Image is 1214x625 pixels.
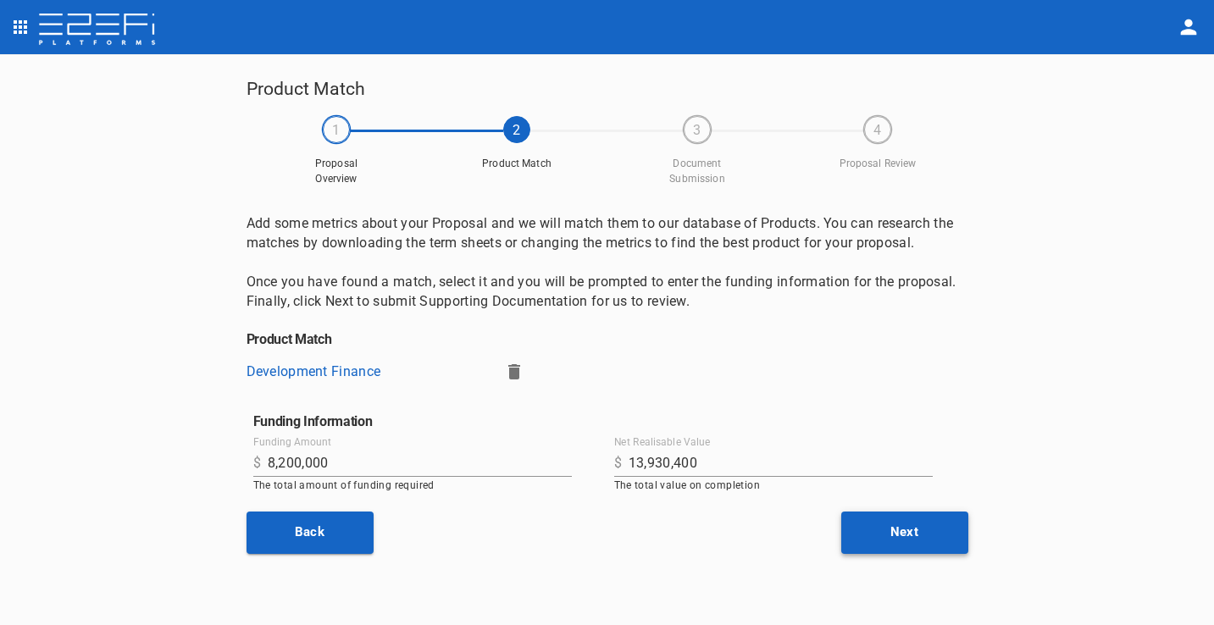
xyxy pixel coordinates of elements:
p: $ [253,453,261,473]
button: Back [247,512,374,554]
p: $ [614,453,622,473]
p: The total amount of funding required [253,479,572,491]
span: Document Submission [655,157,740,185]
span: Proposal Review [835,157,920,171]
h6: Funding Information [253,413,968,429]
label: Funding Amount [253,434,331,449]
p: The total value on completion [614,479,933,491]
h5: Product Match [247,75,968,103]
label: Net Realisable Value [614,434,710,449]
button: Next [841,512,968,554]
span: Proposal Overview [294,157,379,185]
h6: Product Match [247,331,332,347]
a: Development Finance [247,363,381,379]
p: Add some metrics about your Proposal and we will match them to our database of Products. You can ... [247,213,968,311]
span: Product Match [474,157,559,171]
